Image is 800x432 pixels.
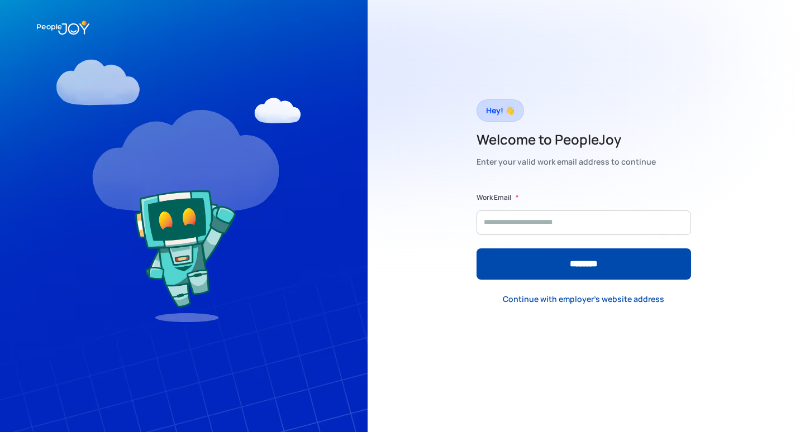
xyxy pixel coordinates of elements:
[486,103,515,118] div: Hey! 👋
[477,192,691,280] form: Form
[477,192,511,203] label: Work Email
[477,154,656,170] div: Enter your valid work email address to continue
[503,294,664,305] div: Continue with employer's website address
[494,288,673,311] a: Continue with employer's website address
[477,131,656,148] h2: Welcome to PeopleJoy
